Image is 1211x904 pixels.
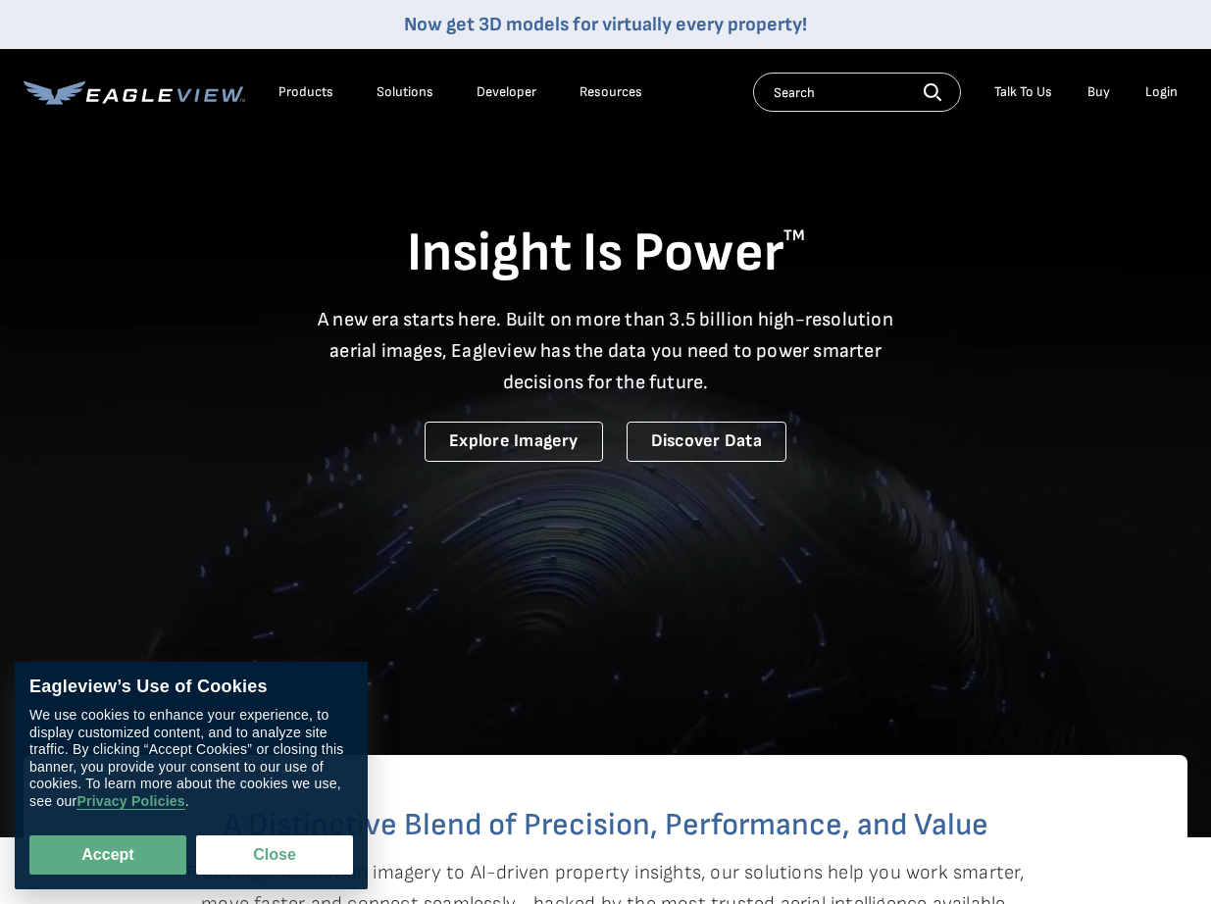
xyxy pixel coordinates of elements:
div: Login [1145,83,1178,101]
div: Resources [580,83,642,101]
input: Search [753,73,961,112]
h1: Insight Is Power [24,220,1187,288]
sup: TM [783,226,805,245]
button: Close [196,835,353,875]
a: Buy [1087,83,1110,101]
div: Talk To Us [994,83,1052,101]
a: Developer [477,83,536,101]
div: Products [278,83,333,101]
div: Eagleview’s Use of Cookies [29,677,353,698]
a: Privacy Policies [76,794,184,811]
a: Explore Imagery [425,422,603,462]
h2: A Distinctive Blend of Precision, Performance, and Value [102,810,1109,841]
button: Accept [29,835,186,875]
a: Now get 3D models for virtually every property! [404,13,807,36]
div: We use cookies to enhance your experience, to display customized content, and to analyze site tra... [29,708,353,811]
div: Solutions [377,83,433,101]
a: Discover Data [627,422,786,462]
p: A new era starts here. Built on more than 3.5 billion high-resolution aerial images, Eagleview ha... [306,304,906,398]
